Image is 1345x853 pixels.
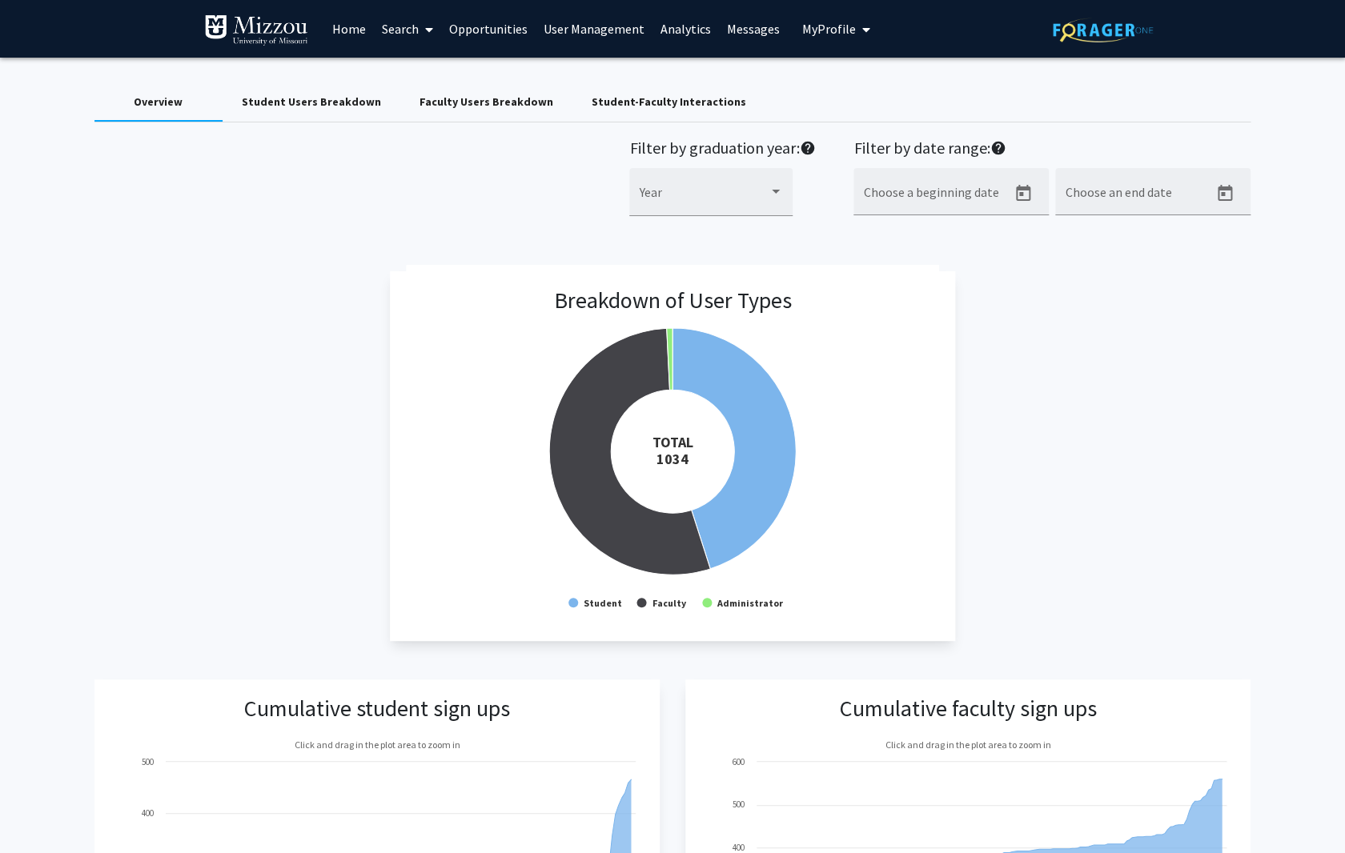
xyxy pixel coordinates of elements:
text: 500 [142,756,154,767]
h2: Filter by date range: [853,138,1251,162]
a: Messages [719,1,788,57]
div: Faculty Users Breakdown [420,94,553,110]
button: Open calendar [1209,178,1241,210]
a: Search [374,1,441,57]
text: Click and drag in the plot area to zoom in [885,739,1051,751]
text: 400 [142,807,154,819]
h3: Cumulative student sign ups [244,695,510,723]
div: Overview [134,94,183,110]
text: Faculty [652,597,686,609]
h3: Breakdown of User Types [554,287,792,314]
text: 500 [733,799,745,810]
a: Analytics [652,1,719,57]
mat-icon: help [990,138,1006,158]
div: Student-Faculty Interactions [592,94,746,110]
div: Student Users Breakdown [242,94,381,110]
span: My Profile [802,21,856,37]
a: User Management [536,1,652,57]
text: 400 [733,842,745,853]
button: Open calendar [1007,178,1039,210]
h3: Cumulative faculty sign ups [840,695,1097,723]
text: Administrator [717,597,784,609]
a: Home [324,1,374,57]
tspan: TOTAL 1034 [652,433,693,468]
text: Student [584,597,622,609]
text: Click and drag in the plot area to zoom in [295,739,460,751]
mat-icon: help [799,138,815,158]
img: University of Missouri Logo [204,14,308,46]
a: Opportunities [441,1,536,57]
text: 600 [733,756,745,767]
h2: Filter by graduation year: [629,138,815,162]
img: ForagerOne Logo [1053,18,1153,42]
